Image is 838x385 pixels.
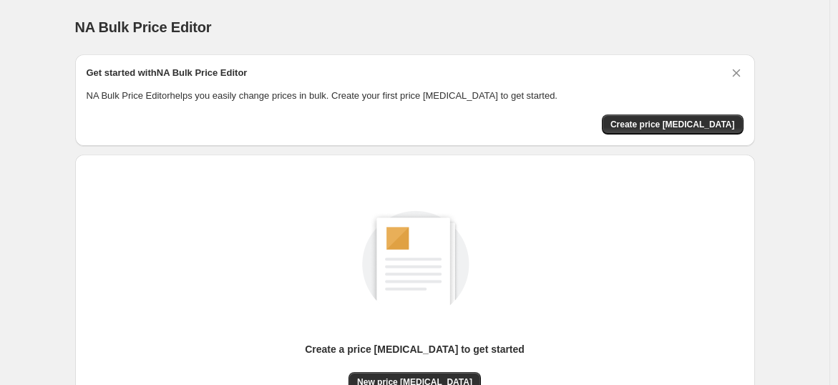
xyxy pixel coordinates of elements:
button: Create price change job [602,114,744,135]
h2: Get started with NA Bulk Price Editor [87,66,248,80]
span: NA Bulk Price Editor [75,19,212,35]
button: Dismiss card [729,66,744,80]
p: Create a price [MEDICAL_DATA] to get started [305,342,525,356]
span: Create price [MEDICAL_DATA] [610,119,735,130]
p: NA Bulk Price Editor helps you easily change prices in bulk. Create your first price [MEDICAL_DAT... [87,89,744,103]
